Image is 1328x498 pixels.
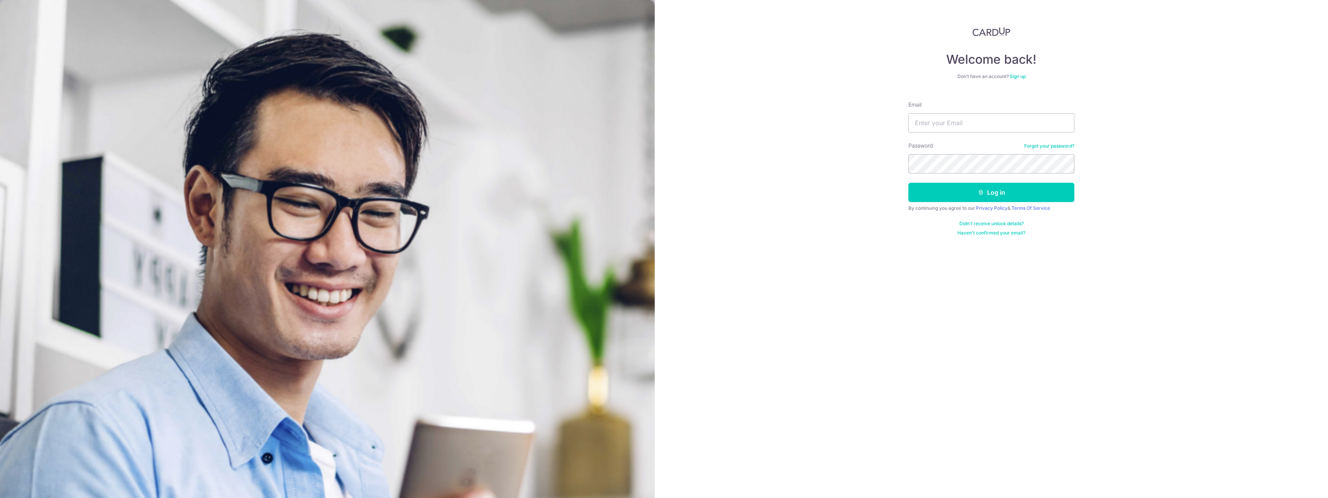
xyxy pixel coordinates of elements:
[908,52,1074,67] h4: Welcome back!
[908,205,1074,211] div: By continuing you agree to our &
[908,183,1074,202] button: Log in
[957,230,1025,236] a: Haven't confirmed your email?
[972,27,1010,36] img: CardUp Logo
[1024,143,1074,149] a: Forgot your password?
[959,221,1024,227] a: Didn't receive unlock details?
[908,73,1074,80] div: Don’t have an account?
[976,205,1008,211] a: Privacy Policy
[1011,205,1050,211] a: Terms Of Service
[908,101,921,109] label: Email
[908,142,933,150] label: Password
[1010,73,1026,79] a: Sign up
[908,113,1074,133] input: Enter your Email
